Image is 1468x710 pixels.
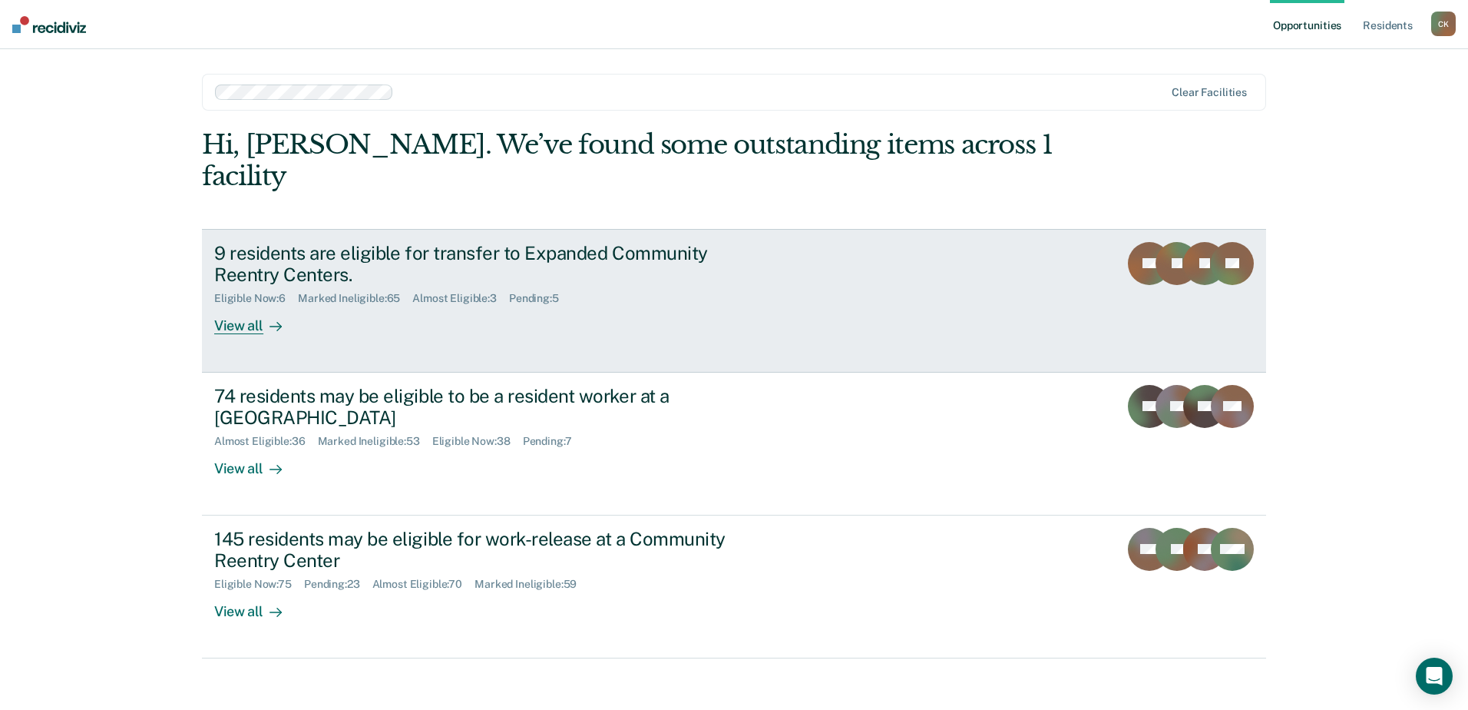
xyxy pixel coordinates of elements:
div: Marked Ineligible : 59 [474,578,589,591]
div: Almost Eligible : 36 [214,435,318,448]
div: Hi, [PERSON_NAME]. We’ve found some outstanding items across 1 facility [202,129,1053,192]
a: 145 residents may be eligible for work-release at a Community Reentry CenterEligible Now:75Pendin... [202,516,1266,659]
div: Almost Eligible : 3 [412,292,509,305]
div: Clear facilities [1172,86,1247,99]
img: Recidiviz [12,16,86,33]
div: 145 residents may be eligible for work-release at a Community Reentry Center [214,528,753,572]
div: C K [1431,12,1456,36]
div: Pending : 23 [304,578,372,591]
div: View all [214,305,300,335]
a: 9 residents are eligible for transfer to Expanded Community Reentry Centers.Eligible Now:6Marked ... [202,229,1266,373]
div: Open Intercom Messenger [1416,658,1453,695]
div: Pending : 7 [523,435,584,448]
div: Eligible Now : 6 [214,292,298,305]
div: Marked Ineligible : 65 [298,292,412,305]
div: Marked Ineligible : 53 [318,435,432,448]
button: CK [1431,12,1456,36]
div: Eligible Now : 38 [432,435,523,448]
div: Eligible Now : 75 [214,578,304,591]
div: View all [214,448,300,478]
div: View all [214,591,300,621]
div: 74 residents may be eligible to be a resident worker at a [GEOGRAPHIC_DATA] [214,385,753,430]
div: 9 residents are eligible for transfer to Expanded Community Reentry Centers. [214,242,753,287]
div: Pending : 5 [509,292,571,305]
a: 74 residents may be eligible to be a resident worker at a [GEOGRAPHIC_DATA]Almost Eligible:36Mark... [202,373,1266,516]
div: Almost Eligible : 70 [372,578,475,591]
